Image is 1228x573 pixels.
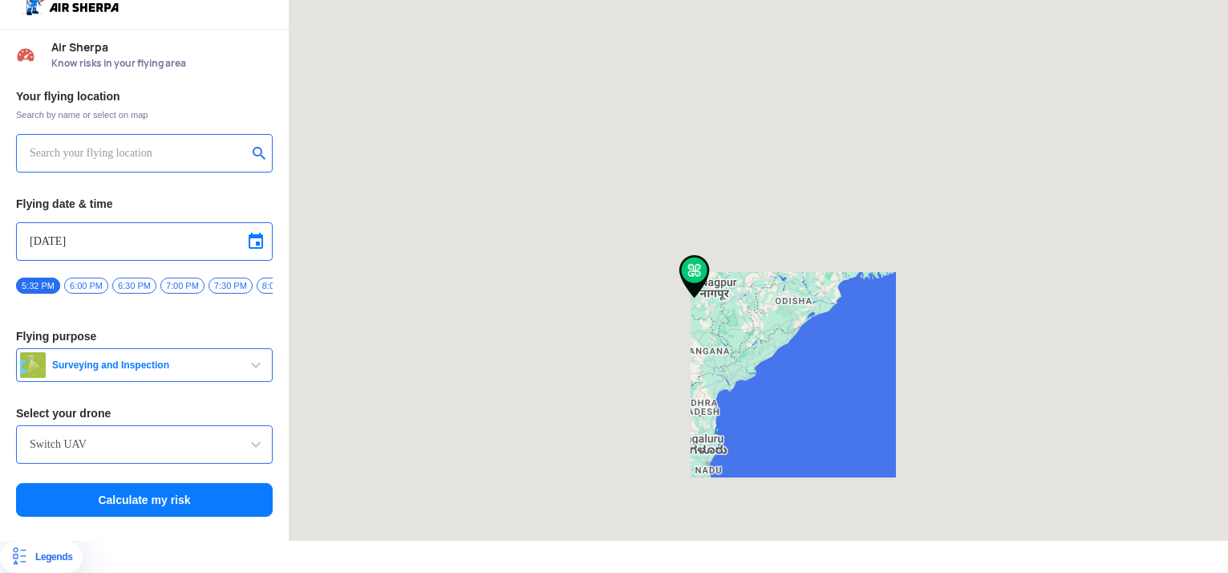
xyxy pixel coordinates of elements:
[29,547,73,567] div: Legends
[16,483,273,517] button: Calculate my risk
[16,45,35,64] img: Risk Scores
[160,278,205,294] span: 7:00 PM
[30,232,259,251] input: Select Date
[20,352,46,378] img: survey.png
[16,108,273,121] span: Search by name or select on map
[46,359,246,372] span: Surveying and Inspection
[16,331,273,342] h3: Flying purpose
[16,278,60,294] span: 5:32 PM
[64,278,108,294] span: 6:00 PM
[16,408,273,419] h3: Select your drone
[112,278,156,294] span: 6:30 PM
[30,144,247,163] input: Search your flying location
[51,57,273,70] span: Know risks in your flying area
[51,41,273,54] span: Air Sherpa
[16,91,273,102] h3: Your flying location
[30,435,259,454] input: Search by name or Brand
[10,547,29,567] img: Legends
[16,348,273,382] button: Surveying and Inspection
[209,278,253,294] span: 7:30 PM
[16,198,273,209] h3: Flying date & time
[257,278,301,294] span: 8:00 PM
